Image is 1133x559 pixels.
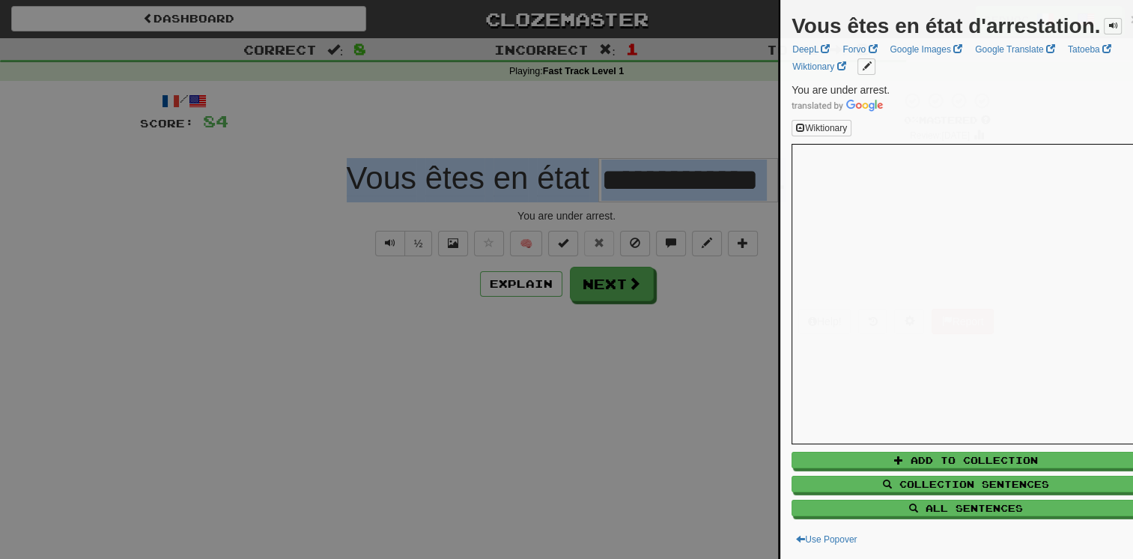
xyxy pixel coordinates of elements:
a: Forvo [838,41,881,58]
button: edit links [857,58,875,75]
span: You are under arrest. [792,84,890,96]
a: DeepL [788,41,834,58]
button: Use Popover [792,531,861,548]
a: Wiktionary [788,58,850,75]
a: Google Images [885,41,967,58]
a: Tatoeba [1063,41,1116,58]
img: Color short [792,100,883,112]
a: Google Translate [971,41,1060,58]
strong: Vous êtes en état d'arrestation. [792,14,1100,37]
button: Wiktionary [792,120,851,136]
